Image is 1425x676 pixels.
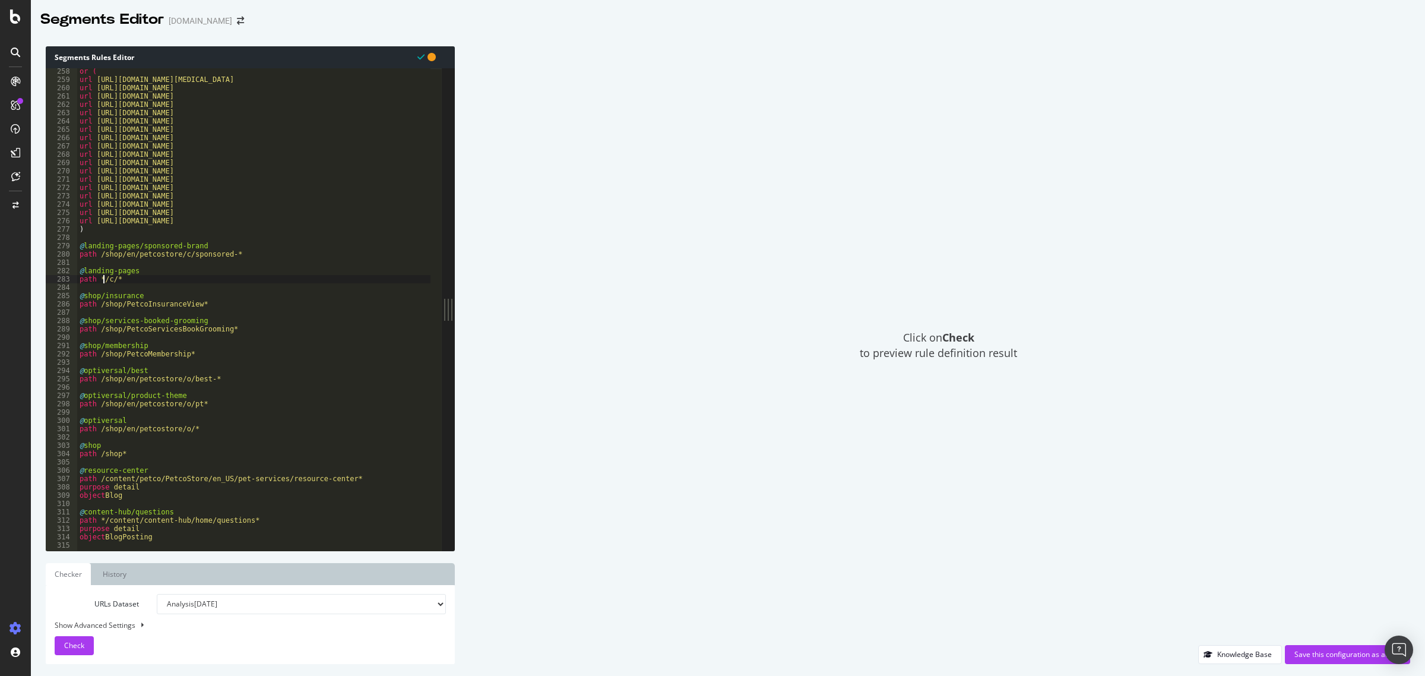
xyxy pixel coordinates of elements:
[46,408,77,416] div: 299
[1385,636,1413,664] div: Open Intercom Messenger
[46,159,77,167] div: 269
[46,225,77,233] div: 277
[55,636,94,655] button: Check
[46,192,77,200] div: 273
[46,358,77,367] div: 293
[46,217,77,225] div: 276
[46,267,77,275] div: 282
[942,330,974,345] strong: Check
[46,400,77,408] div: 298
[46,450,77,458] div: 304
[46,508,77,516] div: 311
[860,330,1017,361] span: Click on to preview rule definition result
[417,51,425,62] span: Syntax is valid
[46,250,77,258] div: 280
[46,258,77,267] div: 281
[46,333,77,342] div: 290
[46,308,77,317] div: 287
[46,375,77,383] div: 295
[46,125,77,134] div: 265
[46,275,77,283] div: 283
[46,150,77,159] div: 268
[1217,649,1272,659] div: Knowledge Base
[427,51,436,62] span: You have unsaved modifications
[169,15,232,27] div: [DOMAIN_NAME]
[46,292,77,300] div: 285
[46,242,77,250] div: 279
[94,563,135,585] a: History
[46,134,77,142] div: 266
[46,200,77,209] div: 274
[46,516,77,525] div: 312
[46,167,77,175] div: 270
[46,46,455,68] div: Segments Rules Editor
[46,350,77,358] div: 292
[46,317,77,325] div: 288
[46,549,77,558] div: 316
[46,283,77,292] div: 284
[1198,645,1282,664] button: Knowledge Base
[46,209,77,217] div: 275
[46,75,77,84] div: 259
[46,441,77,450] div: 303
[46,594,148,614] label: URLs Dataset
[46,67,77,75] div: 258
[46,92,77,100] div: 261
[46,563,91,585] a: Checker
[40,10,164,30] div: Segments Editor
[46,84,77,92] div: 260
[46,483,77,491] div: 308
[1294,649,1401,659] div: Save this configuration as active
[46,466,77,475] div: 306
[46,383,77,391] div: 296
[46,500,77,508] div: 310
[46,433,77,441] div: 302
[46,367,77,375] div: 294
[46,425,77,433] div: 301
[46,525,77,533] div: 313
[46,325,77,333] div: 289
[1198,649,1282,659] a: Knowledge Base
[46,109,77,117] div: 263
[1285,645,1410,664] button: Save this configuration as active
[46,491,77,500] div: 309
[46,533,77,541] div: 314
[237,17,244,25] div: arrow-right-arrow-left
[46,620,437,630] div: Show Advanced Settings
[46,475,77,483] div: 307
[46,416,77,425] div: 300
[46,541,77,549] div: 315
[46,458,77,466] div: 305
[46,391,77,400] div: 297
[64,640,84,650] span: Check
[46,142,77,150] div: 267
[46,233,77,242] div: 278
[46,300,77,308] div: 286
[46,117,77,125] div: 264
[46,100,77,109] div: 262
[46,342,77,350] div: 291
[46,175,77,184] div: 271
[46,184,77,192] div: 272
